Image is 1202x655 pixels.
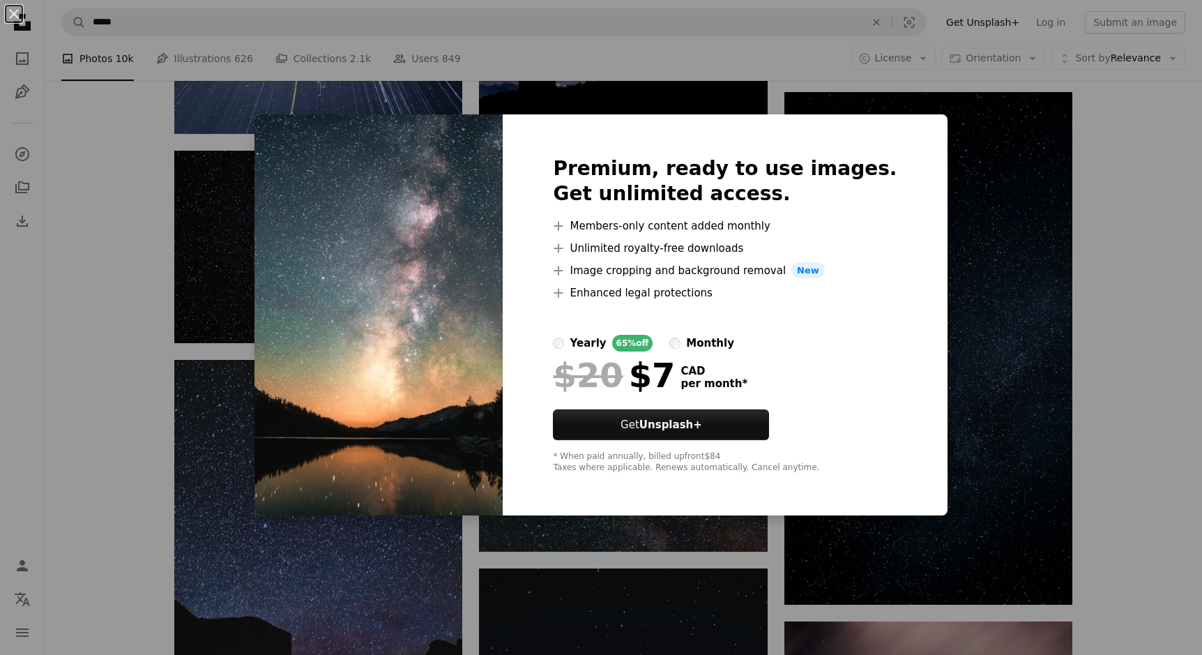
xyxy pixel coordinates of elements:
li: Image cropping and background removal [553,262,897,279]
span: $20 [553,357,623,393]
div: $7 [553,357,675,393]
img: premium_photo-1675826393511-7ce378893229 [254,114,503,516]
span: per month * [680,377,747,390]
div: monthly [686,335,734,352]
li: Enhanced legal protections [553,285,897,301]
strong: Unsplash+ [639,419,702,431]
div: yearly [570,335,606,352]
input: monthly [669,338,680,349]
li: Members-only content added monthly [553,218,897,234]
div: 65% off [612,335,653,352]
li: Unlimited royalty-free downloads [553,240,897,257]
button: GetUnsplash+ [553,409,769,440]
span: CAD [680,365,747,377]
span: New [791,262,825,279]
input: yearly65%off [553,338,564,349]
h2: Premium, ready to use images. Get unlimited access. [553,156,897,206]
div: * When paid annually, billed upfront $84 Taxes where applicable. Renews automatically. Cancel any... [553,451,897,474]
